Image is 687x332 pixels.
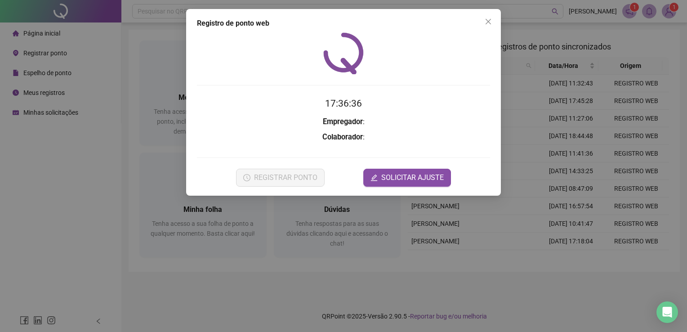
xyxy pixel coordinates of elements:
[322,133,363,141] strong: Colaborador
[236,169,325,187] button: REGISTRAR PONTO
[323,32,364,74] img: QRPoint
[363,169,451,187] button: editSOLICITAR AJUSTE
[485,18,492,25] span: close
[481,14,495,29] button: Close
[197,116,490,128] h3: :
[323,117,363,126] strong: Empregador
[381,172,444,183] span: SOLICITAR AJUSTE
[656,301,678,323] div: Open Intercom Messenger
[370,174,378,181] span: edit
[197,18,490,29] div: Registro de ponto web
[325,98,362,109] time: 17:36:36
[197,131,490,143] h3: :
